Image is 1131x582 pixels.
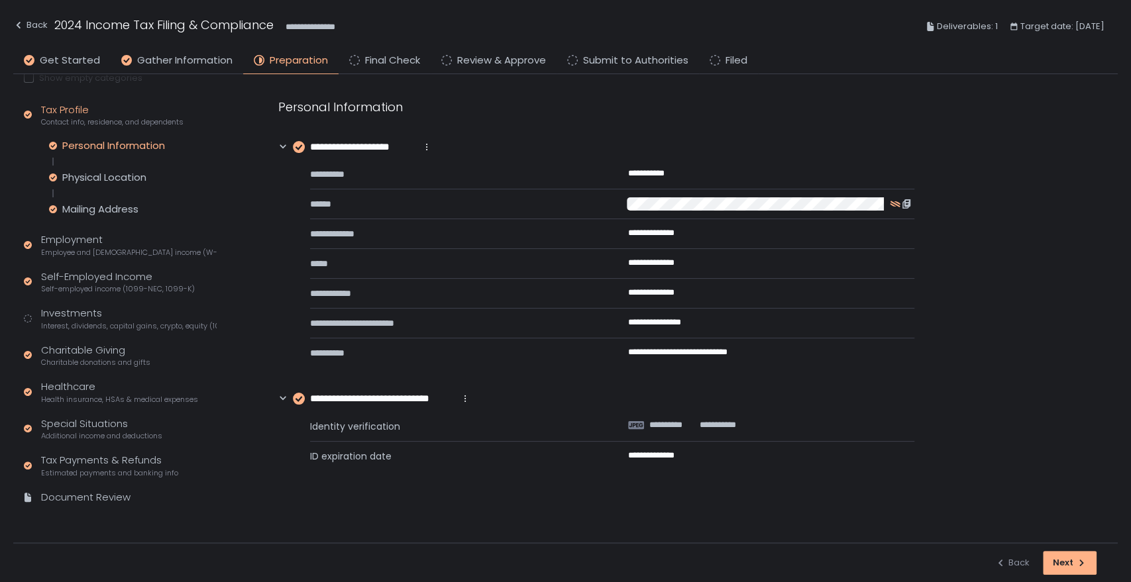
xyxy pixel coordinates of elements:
button: Back [13,16,48,38]
span: Additional income and deductions [41,431,162,441]
span: Interest, dividends, capital gains, crypto, equity (1099s, K-1s) [41,321,217,331]
span: Health insurance, HSAs & medical expenses [41,395,198,405]
div: Personal Information [278,98,914,116]
div: Mailing Address [62,203,138,216]
div: Healthcare [41,379,198,405]
span: Submit to Authorities [583,53,688,68]
div: Investments [41,306,217,331]
div: Back [13,17,48,33]
div: Special Situations [41,416,162,442]
span: ID expiration date [310,450,596,463]
span: Self-employed income (1099-NEC, 1099-K) [41,284,195,294]
span: Employee and [DEMOGRAPHIC_DATA] income (W-2s) [41,248,217,258]
div: Charitable Giving [41,343,150,368]
div: Next [1053,557,1087,569]
span: Estimated payments and banking info [41,468,178,478]
div: Personal Information [62,139,165,152]
span: Gather Information [137,53,233,68]
span: Get Started [40,53,100,68]
h1: 2024 Income Tax Filing & Compliance [54,16,274,34]
span: Preparation [270,53,328,68]
span: Filed [726,53,747,68]
div: Employment [41,232,217,258]
div: Tax Payments & Refunds [41,453,178,478]
span: Charitable donations and gifts [41,358,150,367]
button: Next [1043,551,1097,575]
div: Back [995,557,1030,569]
button: Back [995,551,1030,575]
div: Document Review [41,490,131,505]
span: Deliverables: 1 [937,19,998,34]
span: Contact info, residence, and dependents [41,117,184,127]
div: Physical Location [62,171,146,184]
span: Review & Approve [457,53,546,68]
span: Identity verification [310,420,596,433]
div: Tax Profile [41,103,184,128]
span: Final Check [365,53,420,68]
div: Self-Employed Income [41,269,195,295]
span: Target date: [DATE] [1020,19,1104,34]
